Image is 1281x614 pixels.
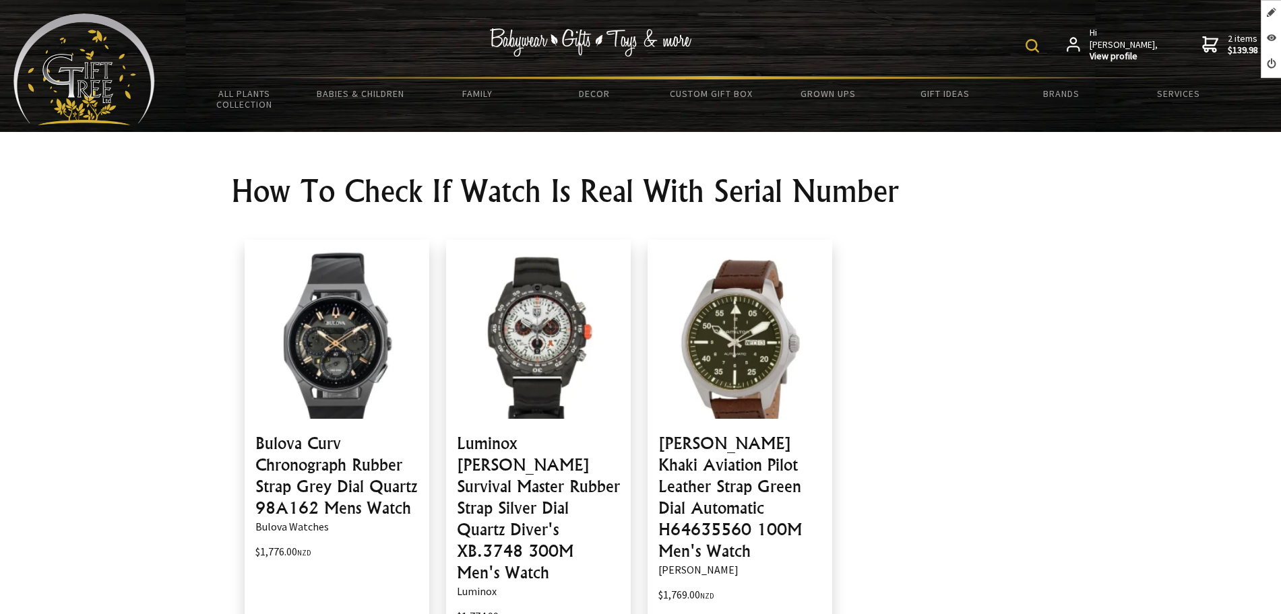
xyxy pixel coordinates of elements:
a: Custom Gift Box [653,79,770,108]
a: Hi [PERSON_NAME],View profile [1067,27,1159,63]
a: Decor [536,79,652,108]
a: Gift Ideas [886,79,1003,108]
a: All Plants Collection [186,79,303,118]
a: Babies & Children [303,79,419,108]
a: Grown Ups [770,79,886,108]
img: product search [1026,39,1039,53]
a: 2 items$139.98 [1202,27,1258,63]
span: Hi [PERSON_NAME], [1090,27,1159,63]
span: 2 items [1228,32,1258,57]
h1: How To Check If Watch Is Real With Serial Number [231,175,1051,207]
a: Family [419,79,536,108]
strong: $139.98 [1228,44,1258,57]
a: Services [1120,79,1237,108]
a: Brands [1003,79,1120,108]
img: Babyware - Gifts - Toys and more... [13,13,155,125]
img: Babywear - Gifts - Toys & more [489,28,691,57]
strong: View profile [1090,50,1159,63]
